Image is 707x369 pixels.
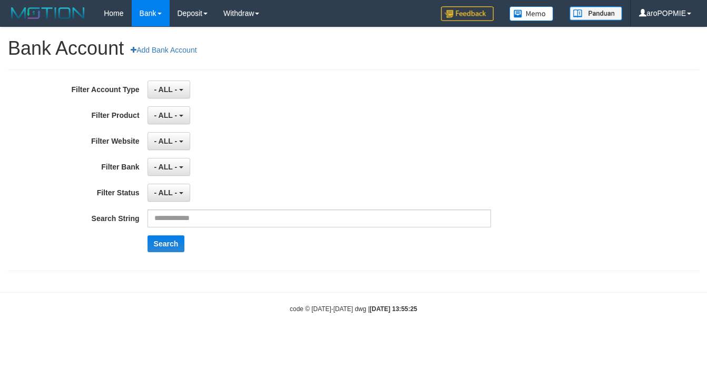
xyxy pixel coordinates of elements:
[148,106,190,124] button: - ALL -
[154,111,178,119] span: - ALL -
[8,5,88,21] img: MOTION_logo.png
[441,6,494,21] img: Feedback.jpg
[148,158,190,176] button: - ALL -
[370,305,417,313] strong: [DATE] 13:55:25
[154,188,178,197] span: - ALL -
[154,85,178,94] span: - ALL -
[154,163,178,171] span: - ALL -
[290,305,417,313] small: code © [DATE]-[DATE] dwg |
[569,6,622,21] img: panduan.png
[148,184,190,202] button: - ALL -
[148,235,185,252] button: Search
[509,6,554,21] img: Button%20Memo.svg
[154,137,178,145] span: - ALL -
[8,38,699,59] h1: Bank Account
[124,41,203,59] a: Add Bank Account
[148,81,190,98] button: - ALL -
[148,132,190,150] button: - ALL -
